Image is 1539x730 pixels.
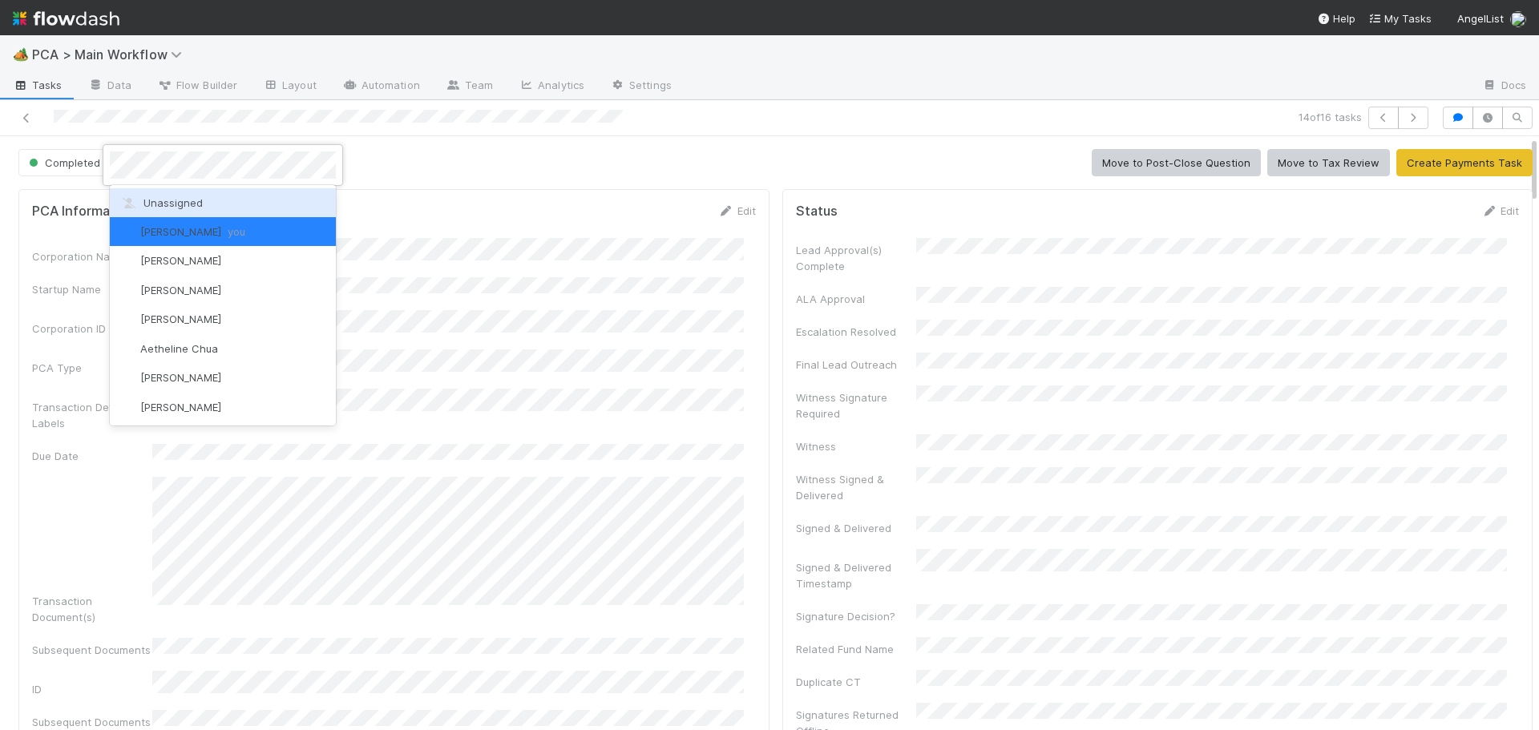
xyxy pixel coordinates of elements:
[140,342,218,355] span: Aetheline Chua
[119,224,135,240] img: avatar_030f5503-c087-43c2-95d1-dd8963b2926c.png
[119,253,135,269] img: avatar_55a2f090-1307-4765-93b4-f04da16234ba.png
[228,225,245,238] span: you
[140,284,221,296] span: [PERSON_NAME]
[140,254,221,267] span: [PERSON_NAME]
[119,370,135,386] img: avatar_adb74e0e-9f86-401c-adfc-275927e58b0b.png
[119,312,135,328] img: avatar_55c8bf04-bdf8-4706-8388-4c62d4787457.png
[140,313,221,325] span: [PERSON_NAME]
[140,225,245,238] span: [PERSON_NAME]
[119,399,135,415] img: avatar_df83acd9-d480-4d6e-a150-67f005a3ea0d.png
[119,282,135,298] img: avatar_1d14498f-6309-4f08-8780-588779e5ce37.png
[119,196,203,209] span: Unassigned
[140,401,221,413] span: [PERSON_NAME]
[140,371,221,384] span: [PERSON_NAME]
[119,341,135,357] img: avatar_103f69d0-f655-4f4f-bc28-f3abe7034599.png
